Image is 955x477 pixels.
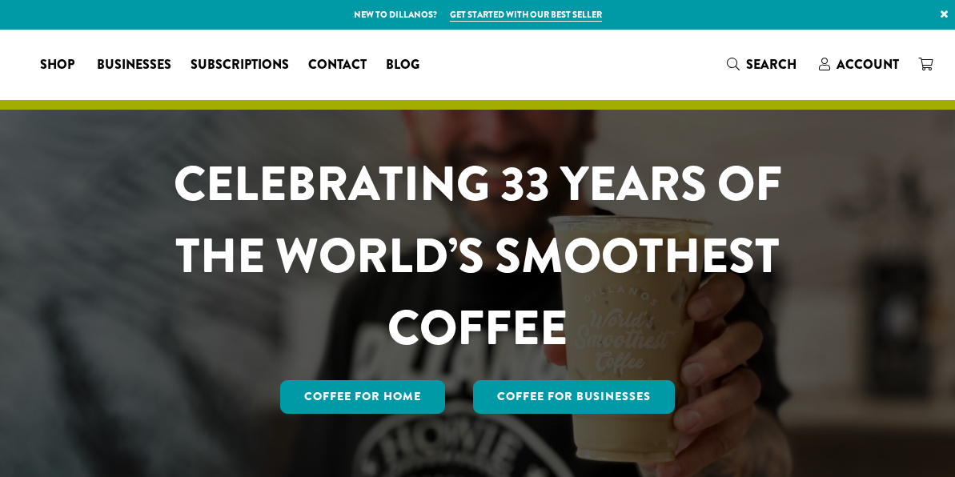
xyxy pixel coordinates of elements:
span: Shop [40,55,74,75]
span: Search [746,55,797,74]
span: Blog [386,55,419,75]
span: Businesses [97,55,171,75]
span: Contact [308,55,367,75]
span: Subscriptions [191,55,289,75]
span: Account [837,55,899,74]
h1: CELEBRATING 33 YEARS OF THE WORLD’S SMOOTHEST COFFEE [128,148,826,364]
a: Coffee for Home [280,380,445,414]
a: Coffee For Businesses [473,380,675,414]
a: Search [717,51,809,78]
a: Get started with our best seller [450,8,602,22]
a: Shop [30,52,87,78]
